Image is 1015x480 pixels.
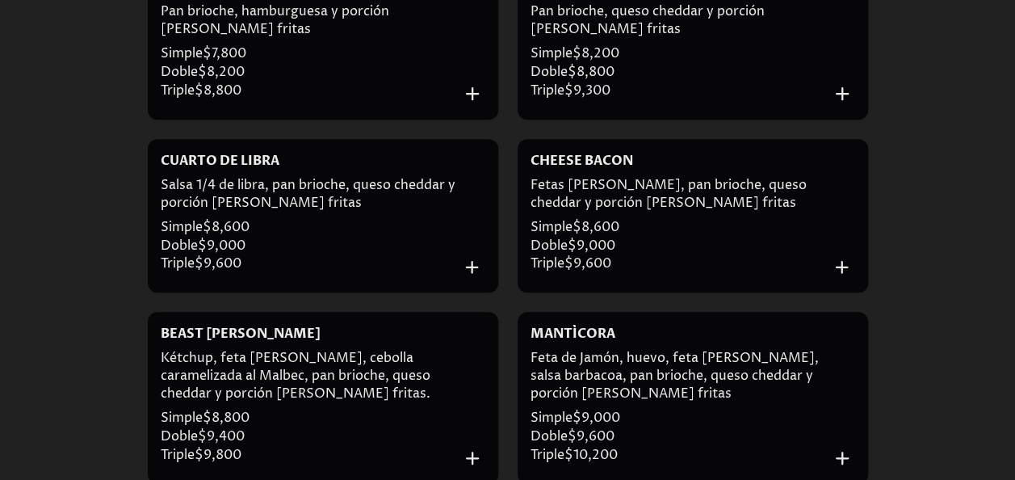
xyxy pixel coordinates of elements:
[829,445,854,470] button: Añadir al carrito
[531,152,633,170] h4: CHEESE BACON
[531,176,830,218] p: Fetas [PERSON_NAME], pan brioche, queso cheddar y porción [PERSON_NAME] fritas
[161,82,460,100] p: Triple $ 8,800
[531,237,830,255] p: Doble $ 9,000
[161,2,460,44] p: Pan brioche, hamburguesa y porción [PERSON_NAME] fritas
[459,81,484,106] button: Añadir al carrito
[161,237,460,255] p: Doble $ 9,000
[161,427,460,446] p: Doble $ 9,400
[531,82,830,100] p: Triple $ 9,300
[829,255,854,280] button: Añadir al carrito
[161,176,460,218] p: Salsa 1/4 de libra, pan brioche, queso cheddar y porción [PERSON_NAME] fritas
[531,63,830,82] p: Doble $ 8,800
[161,218,460,237] p: Simple $ 8,600
[829,81,854,106] button: Añadir al carrito
[531,325,615,343] h4: MANTÍCORA
[161,409,460,427] p: Simple $ 8,800
[531,349,830,409] p: Feta de Jamón, huevo, feta [PERSON_NAME], salsa barbacoa, pan brioche, queso cheddar y porción [P...
[161,44,460,63] p: Simple $ 7,800
[161,325,321,343] h4: BEAST [PERSON_NAME]
[161,255,460,273] p: Triple $ 9,600
[161,446,460,465] p: Triple $ 9,800
[531,218,830,237] p: Simple $ 8,600
[531,409,830,427] p: Simple $ 9,000
[161,152,279,170] h4: CUARTO DE LIBRA
[531,255,830,273] p: Triple $ 9,600
[531,44,830,63] p: Simple $ 8,200
[459,255,484,280] button: Añadir al carrito
[161,349,460,409] p: Kétchup, feta [PERSON_NAME], cebolla caramelizada al Malbec, pan brioche, queso cheddar y porción...
[531,2,830,44] p: Pan brioche, queso cheddar y porción [PERSON_NAME] fritas
[531,427,830,446] p: Doble $ 9,600
[459,445,484,470] button: Añadir al carrito
[531,446,830,465] p: Triple $ 10,200
[161,63,460,82] p: Doble $ 8,200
